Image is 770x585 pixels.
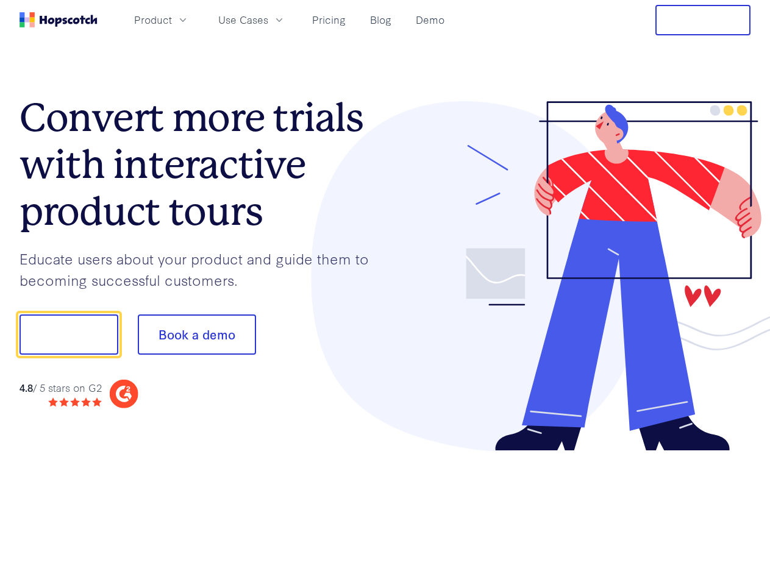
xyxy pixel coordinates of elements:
span: Product [134,12,172,27]
a: Demo [411,10,449,30]
span: Use Cases [218,12,268,27]
strong: 4.8 [20,380,33,394]
h1: Convert more trials with interactive product tours [20,94,385,235]
p: Educate users about your product and guide them to becoming successful customers. [20,248,385,290]
button: Product [127,10,196,30]
button: Free Trial [655,5,750,35]
a: Blog [365,10,396,30]
a: Home [20,12,98,27]
a: Pricing [307,10,351,30]
button: Book a demo [138,314,256,355]
div: / 5 stars on G2 [20,380,102,395]
button: Use Cases [211,10,293,30]
button: Show me! [20,314,118,355]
